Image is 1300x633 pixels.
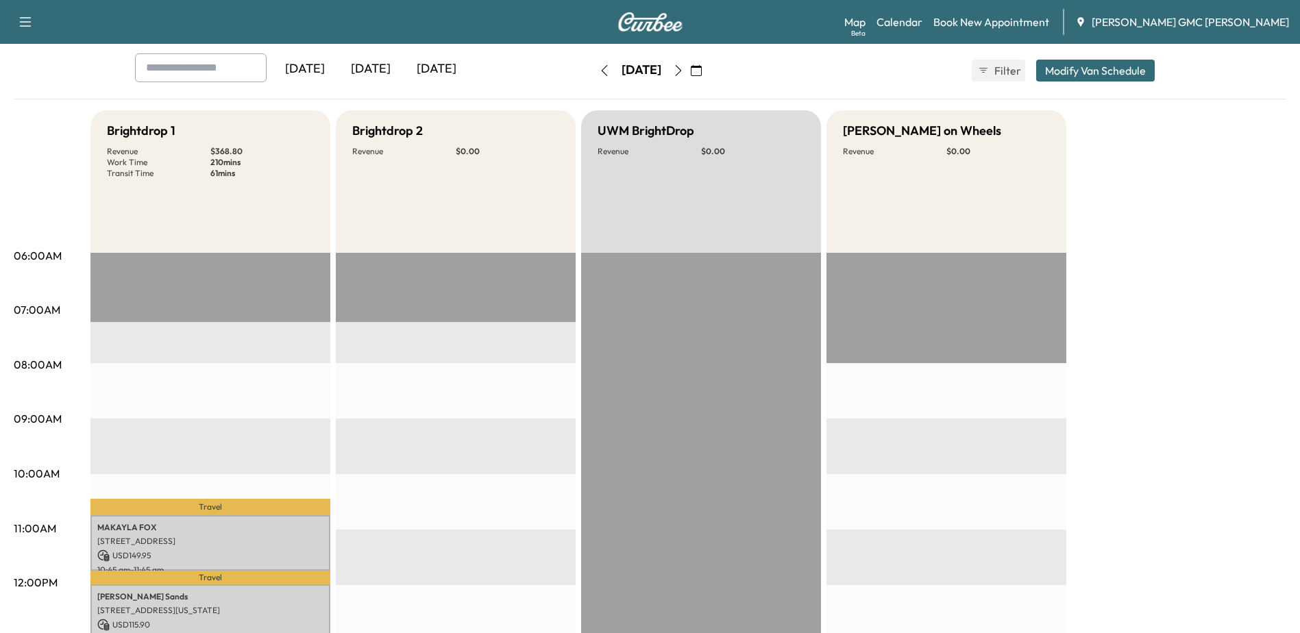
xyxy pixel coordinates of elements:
p: Revenue [598,146,701,157]
a: Book New Appointment [933,14,1049,30]
p: MAKAYLA FOX [97,522,323,533]
span: [PERSON_NAME] GMC [PERSON_NAME] [1092,14,1289,30]
p: 07:00AM [14,301,60,318]
p: Travel [90,571,330,584]
p: 12:00PM [14,574,58,591]
p: USD 149.95 [97,549,323,562]
div: [DATE] [272,53,338,85]
p: 08:00AM [14,356,62,373]
p: Work Time [107,157,210,168]
p: $ 0.00 [701,146,805,157]
p: 61 mins [210,168,314,179]
img: Curbee Logo [617,12,683,32]
p: Revenue [843,146,946,157]
a: Calendar [876,14,922,30]
h5: UWM BrightDrop [598,121,694,140]
p: $ 0.00 [946,146,1050,157]
h5: [PERSON_NAME] on Wheels [843,121,1001,140]
a: MapBeta [844,14,866,30]
p: USD 115.90 [97,619,323,631]
div: [DATE] [404,53,469,85]
span: Filter [994,62,1019,79]
p: [STREET_ADDRESS] [97,536,323,547]
p: 210 mins [210,157,314,168]
p: Travel [90,499,330,515]
p: $ 0.00 [456,146,559,157]
h5: Brightdrop 1 [107,121,175,140]
h5: Brightdrop 2 [352,121,423,140]
p: 10:00AM [14,465,60,482]
p: $ 368.80 [210,146,314,157]
p: 06:00AM [14,247,62,264]
button: Modify Van Schedule [1036,60,1155,82]
p: 11:00AM [14,520,56,536]
p: 10:45 am - 11:45 am [97,564,323,575]
p: Transit Time [107,168,210,179]
button: Filter [972,60,1025,82]
div: [DATE] [622,62,661,79]
p: 09:00AM [14,410,62,427]
div: Beta [851,28,866,38]
p: [PERSON_NAME] Sands [97,591,323,602]
p: Revenue [107,146,210,157]
p: [STREET_ADDRESS][US_STATE] [97,605,323,616]
p: Revenue [352,146,456,157]
div: [DATE] [338,53,404,85]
